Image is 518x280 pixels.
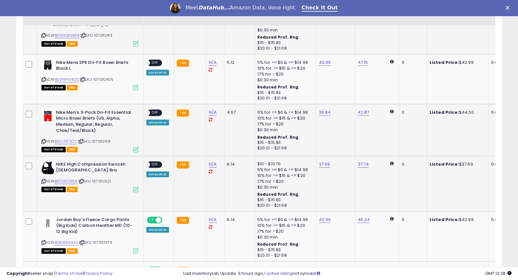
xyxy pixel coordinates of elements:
[257,34,300,40] b: Reduced Prof. Rng.
[402,161,422,167] div: 0
[302,5,338,12] a: Check It Out
[491,3,504,16] div: Ship Price
[183,271,512,277] div: Last InventoryLab Update: 3 hours ago, not synced.
[430,161,459,167] b: Listed Price:
[79,240,112,245] span: | SKU: 1070112479
[257,184,311,190] div: $0.30 min
[41,217,54,230] img: 21PLUzUpYWL._SL40_.jpg
[146,227,169,233] div: Amazon AI
[257,161,311,167] div: $10 - $10.76
[6,271,112,277] div: seller snap | |
[227,60,250,65] div: 5.12
[430,161,483,167] div: $37.69
[227,110,250,115] div: 4.67
[55,33,79,38] a: B09NQKM8KB
[67,85,78,90] span: FBA
[209,109,217,116] a: N/A
[209,3,221,16] div: Cost
[390,161,394,166] i: Calculated using Dynamic Max Price.
[319,3,352,16] div: Min Price
[55,139,77,144] a: B0CLT472CC
[257,197,311,203] div: $15 - $15.83
[56,161,135,175] b: NIKE High Compression Swoosh [DEMOGRAPHIC_DATA] Bra
[257,127,311,133] div: $0.30 min
[319,109,331,116] a: 39.84
[41,110,139,152] div: ASIN:
[257,203,311,208] div: $20.01 - $21.68
[257,134,300,140] b: Reduced Prof. Rng.
[257,46,311,51] div: $20.01 - $21.68
[56,217,135,237] b: Jordan Boy's Fleece Cargo Pants (Big Kids) Carbon Heather MD (10-12 Big Kid)
[41,41,66,47] span: All listings that are currently out of stock and unavailable for purchase on Amazon
[150,162,160,167] span: OFF
[402,3,424,16] div: Fulfillable Quantity
[430,60,483,65] div: $42.99
[491,110,502,115] div: 0.00
[150,60,160,65] span: OFF
[6,270,30,276] strong: Copyright
[390,217,394,221] i: Calculated using Dynamic Max Price.
[209,9,221,16] div: Some or all of the values in this column are provided from Inventory Lab.
[257,241,300,247] b: Reduced Prof. Rng.
[257,121,311,127] div: 17% for > $20
[319,9,352,16] div: Some or all of the values in this column are provided from Inventory Lab.
[358,59,368,66] a: 47.15
[390,110,394,114] i: Calculated using Dynamic Max Price.
[227,161,250,167] div: 6.14
[209,10,215,16] img: InventoryLab Logo
[41,161,139,192] div: ASIN:
[257,40,311,46] div: $15 - $15.83
[146,70,169,76] div: Amazon AI
[67,41,78,47] span: FBA
[227,3,252,16] div: Fulfillment Cost
[209,161,217,168] a: N/A
[55,179,77,184] a: B00E5CNIK8
[170,3,180,13] img: Profile image for Georgie
[257,179,311,184] div: 17% for > $20
[55,240,78,245] a: B0B3DDLN3V
[319,59,331,66] a: 42.99
[56,60,135,73] b: Nike Mens 3PK Dri-Fit Boxer Briefs Black L
[491,161,502,167] div: 0.00
[257,60,311,65] div: 5% for >= $0 & <= $14.99
[41,85,66,90] span: All listings that are currently out of stock and unavailable for purchase on Amazon
[257,96,311,101] div: $20.01 - $21.68
[177,60,189,67] small: FBA
[257,217,311,223] div: 5% for >= $0 & <= $14.99
[41,161,54,174] img: 41ZCjMsm8xL._SL40_.jpg
[257,253,311,258] div: $20.01 - $21.68
[257,228,311,234] div: 17% for > $20
[430,110,483,115] div: $44.00
[430,216,459,223] b: Listed Price:
[319,216,331,223] a: 42.99
[55,270,83,276] a: Terms of Use
[80,33,112,38] span: | SKU: 1070112413
[56,110,135,135] b: Nike Men's 3-Pack Dri-Fit Essential Micro Boxer Briefs (US, Alpha, Medium, Regular, Regular, Chil...
[41,60,139,90] div: ASIN:
[430,217,483,223] div: $42.99
[257,247,311,253] div: $15 - $15.83
[41,110,54,122] img: 31Tk2kTVjhL._SL40_.jpg
[358,109,369,116] a: 42.87
[78,179,111,184] span: | SKU: 1070112521
[41,60,54,70] img: 31GO+RSDCEL._SL40_.jpg
[319,10,325,16] img: InventoryLab Logo
[491,60,502,65] div: 0.00
[485,270,512,276] span: 2025-09-8 13:28 GMT
[257,71,311,77] div: 17% for > $20
[78,139,110,144] span: | SKU: 1070112418
[41,10,139,46] div: ASIN:
[506,6,512,10] div: Close
[186,5,297,11] div: Meet Amazon Data, done right.
[319,161,330,168] a: 37.69
[55,77,79,82] a: B09NPVV4QQ
[198,5,230,11] i: DataHub...
[257,146,311,151] div: $20.01 - $21.68
[80,77,113,82] span: | SKU: 1070112405
[491,217,502,223] div: 0.00
[67,187,78,192] span: FBA
[257,173,311,179] div: 10% for >= $15 & <= $20
[146,120,169,125] div: Amazon AI
[209,59,217,66] a: N/A
[148,217,156,223] span: ON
